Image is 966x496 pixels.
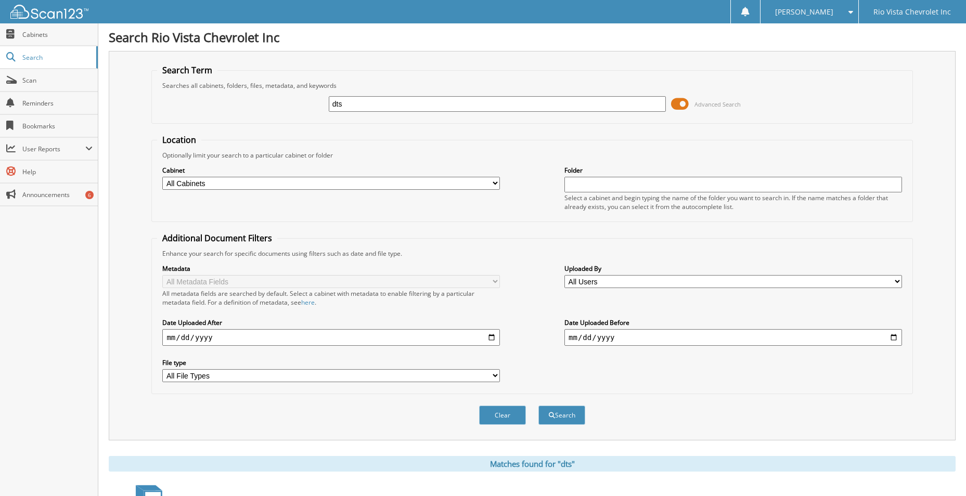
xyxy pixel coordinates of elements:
div: Select a cabinet and begin typing the name of the folder you want to search in. If the name match... [564,193,902,211]
label: Date Uploaded Before [564,318,902,327]
input: end [564,329,902,346]
span: Help [22,167,93,176]
legend: Location [157,134,201,146]
label: File type [162,358,500,367]
span: Advanced Search [694,100,741,108]
span: Scan [22,76,93,85]
button: Clear [479,406,526,425]
span: Search [22,53,91,62]
a: here [301,298,315,307]
span: Cabinets [22,30,93,39]
label: Metadata [162,264,500,273]
span: [PERSON_NAME] [775,9,833,15]
div: Matches found for "dts" [109,456,956,472]
span: Announcements [22,190,93,199]
h1: Search Rio Vista Chevrolet Inc [109,29,956,46]
label: Uploaded By [564,264,902,273]
input: start [162,329,500,346]
span: Bookmarks [22,122,93,130]
div: Optionally limit your search to a particular cabinet or folder [157,151,907,160]
div: Searches all cabinets, folders, files, metadata, and keywords [157,81,907,90]
img: scan123-logo-white.svg [10,5,88,19]
legend: Additional Document Filters [157,232,277,244]
label: Folder [564,166,902,175]
div: 6 [85,191,94,199]
span: Rio Vista Chevrolet Inc [873,9,951,15]
span: User Reports [22,145,85,153]
legend: Search Term [157,64,217,76]
label: Date Uploaded After [162,318,500,327]
label: Cabinet [162,166,500,175]
span: Reminders [22,99,93,108]
div: Enhance your search for specific documents using filters such as date and file type. [157,249,907,258]
div: All metadata fields are searched by default. Select a cabinet with metadata to enable filtering b... [162,289,500,307]
button: Search [538,406,585,425]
